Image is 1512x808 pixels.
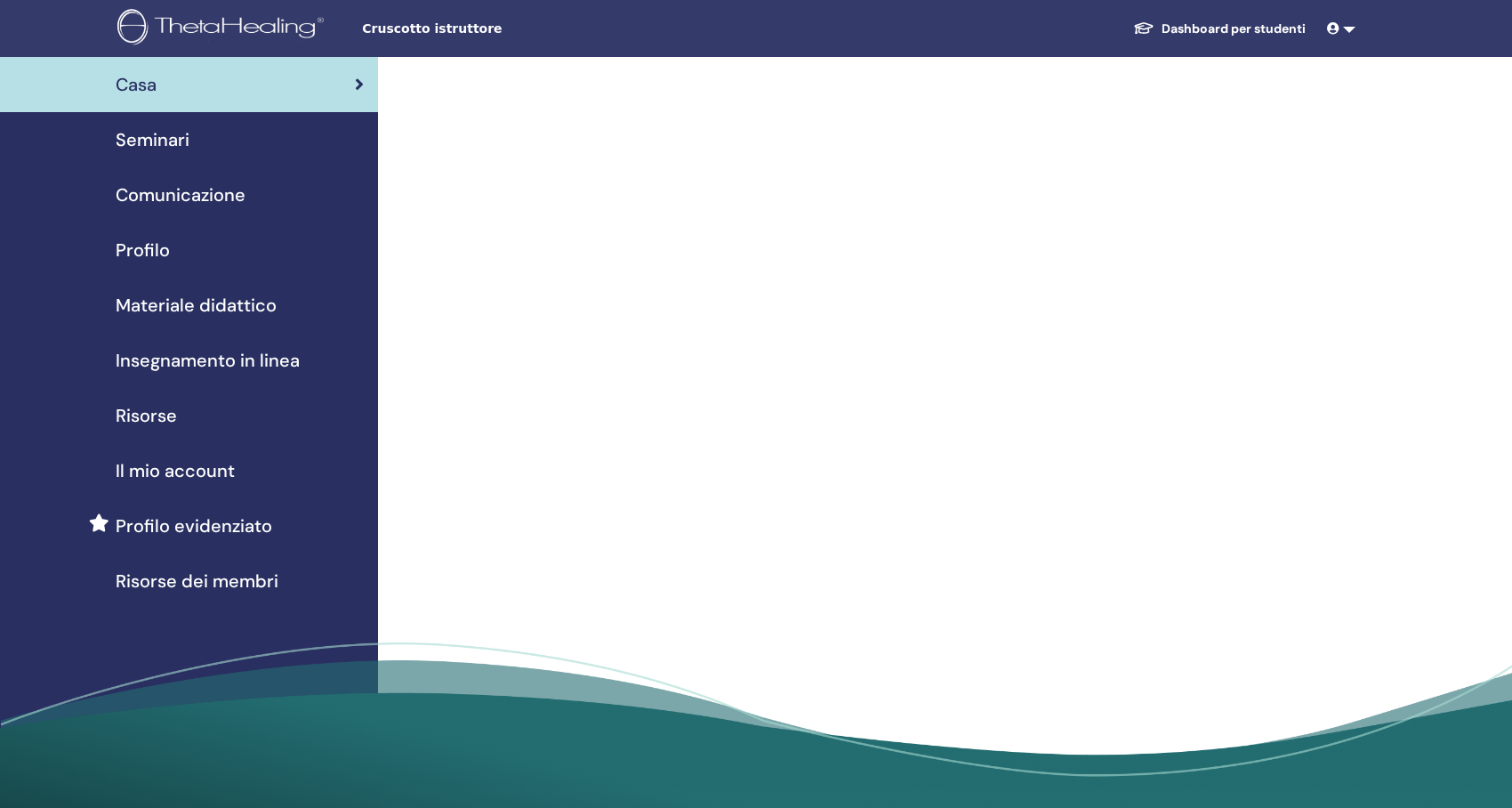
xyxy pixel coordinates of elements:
[116,568,278,594] span: Risorse dei membri
[116,126,189,153] span: Seminari
[116,292,277,319] span: Materiale didattico
[116,347,300,374] span: Insegnamento in linea
[116,237,170,263] span: Profilo
[1133,20,1154,36] img: graduation-cap-white.svg
[362,20,629,38] span: Cruscotto istruttore
[116,513,272,539] span: Profilo evidenziato
[116,182,245,208] span: Comunicazione
[1119,12,1320,45] a: Dashboard per studenti
[116,71,157,98] span: Casa
[117,9,330,49] img: logo.png
[116,457,235,484] span: Il mio account
[116,402,177,429] span: Risorse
